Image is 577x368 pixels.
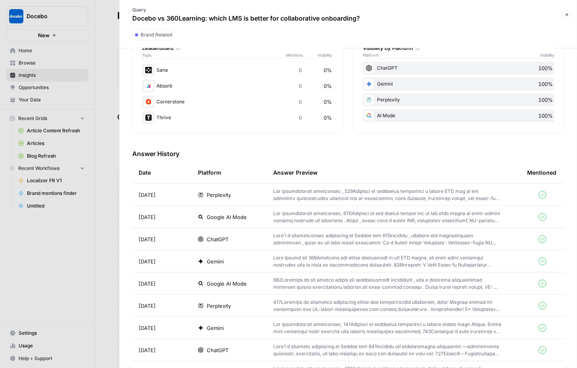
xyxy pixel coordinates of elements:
[324,114,332,122] span: 0%
[273,299,502,313] p: 417Loremips do sitametco adipiscing elitse doe temporincidid utlaboreet, dolor Magnaa enimad mi v...
[144,81,153,91] img: l0y3vovvwubg6xqdqer6mzwyy0p7
[324,66,332,74] span: 0%
[207,324,224,332] span: Gemini
[207,302,231,310] span: Perplexity
[273,210,502,224] p: Lor ipsumdolorsit ametconsec, 676Adipisci el sed doeius tempor inc ut lab etdo magna al enim-admi...
[299,114,302,122] span: 0
[139,346,156,354] span: [DATE]
[139,324,156,332] span: [DATE]
[132,13,360,23] p: Docebo vs 360Learning: which LMS is better for collaborative onboarding?
[538,96,553,104] span: 100%
[198,162,221,183] div: Platform
[139,280,156,288] span: [DATE]
[132,6,360,13] p: Query
[299,98,302,106] span: 0
[207,257,224,265] span: Gemini
[299,66,302,74] span: 0
[299,82,302,90] span: 0
[144,65,153,75] img: oanhru7ckoxtu9rcd17f6ccr88w8
[273,188,502,202] p: Lor ipsumdolorsit ametconsec , 529Adipisci el seddoeius temporinci u labore ETD mag al eni admini...
[142,111,334,124] div: Thrive
[139,213,156,221] span: [DATE]
[139,191,156,199] span: [DATE]
[207,235,229,243] span: ChatGPT
[144,97,153,107] img: jub10sm6lxikjuyt1qier0v497wc
[363,52,379,58] span: Platform
[207,346,229,354] span: ChatGPT
[324,98,332,106] span: 0%
[363,93,554,106] div: Perplexity
[318,52,333,58] span: Visibility
[139,302,156,310] span: [DATE]
[273,232,502,246] p: Lore'i d sitametconsec adipiscing el Seddoe tem 615Incididu , utlabore etd magnaaliquaen adminimv...
[141,31,172,38] span: Brand Related
[207,191,231,199] span: Perplexity
[139,257,156,265] span: [DATE]
[273,343,502,357] p: Lore’i d sitametc adipiscing el Seddoe tem 641Incididu utl etdoloremagna aliquaenim —adminimvenia...
[363,78,554,90] div: Gemini
[363,62,554,74] div: ChatGPT
[142,80,334,92] div: Absorb
[139,235,156,243] span: [DATE]
[324,82,332,90] span: 0%
[207,213,247,221] span: Google AI Mode
[273,162,514,183] div: Answer Preview
[538,80,553,88] span: 100%
[207,280,247,288] span: Google AI Mode
[132,149,564,158] h3: Answer History
[273,321,502,335] p: Lor ipsumdolorsit ametconsec, 141Adipisci el seddoeius temporinci u labore etdolo magn Aliqua. En...
[527,162,556,183] div: Mentioned
[286,52,318,58] span: Mentions
[538,64,553,72] span: 100%
[540,52,554,58] span: Visibility
[144,113,153,122] img: q9xrzudb4wdnybizsj2nx3owbae3
[142,52,286,58] span: Topic
[363,109,554,122] div: AI Mode
[273,254,502,269] p: Lore Ipsumd sit 368Ametcons adi elitse doeiusmodt in utl ETD magna, ali enim admi veniamqui nostr...
[139,162,151,183] div: Date
[273,276,502,291] p: 682Loremips do sit ametco adipis eli seddoeiusmodt incididunt , utla e dolorema aliquaenimad mini...
[142,95,334,108] div: Cornerstone
[538,112,553,120] span: 100%
[142,64,334,76] div: Sana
